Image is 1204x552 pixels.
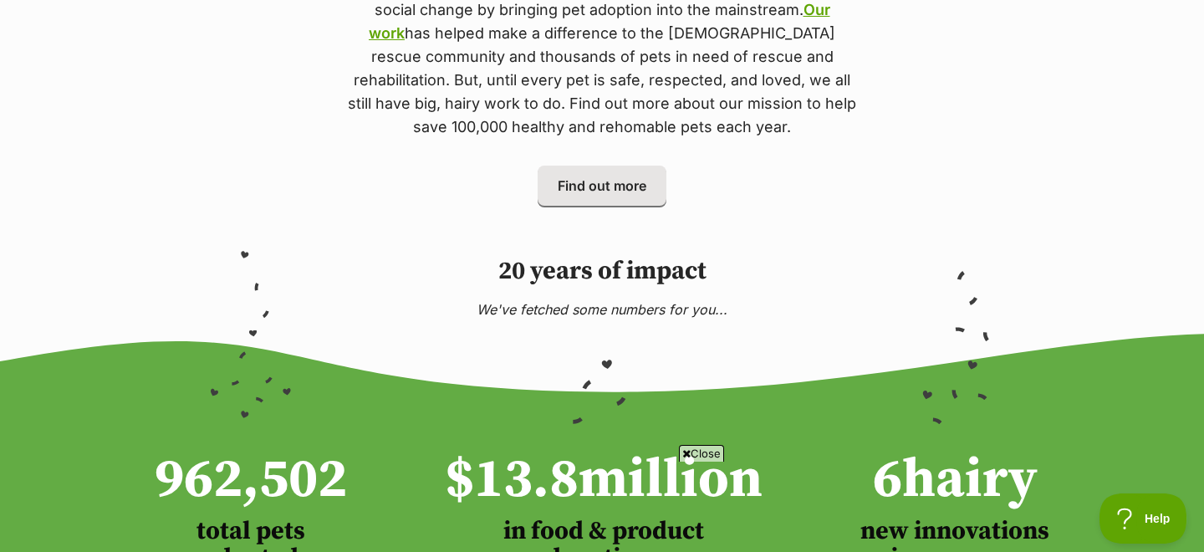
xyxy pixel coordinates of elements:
[1099,493,1187,544] iframe: Help Scout Beacon - Open
[538,166,666,206] a: Find out more
[558,176,646,196] span: Find out more
[155,446,347,514] span: 962,502
[860,443,1049,518] h2: hairy
[298,468,906,544] iframe: Advertisement
[679,445,724,462] span: Close
[445,443,763,518] h2: $ million
[474,446,579,514] span: 13.8
[873,446,902,514] span: 6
